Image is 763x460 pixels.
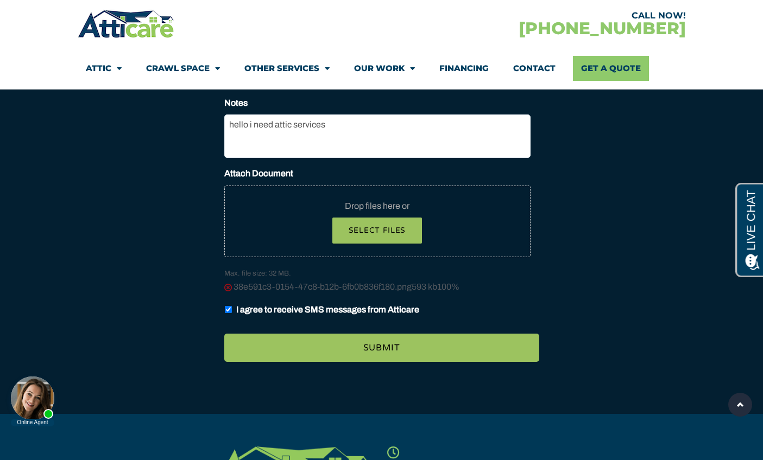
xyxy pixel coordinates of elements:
[27,9,87,22] span: Opens a chat window
[412,282,437,291] span: 593 kb
[146,56,220,81] a: Crawl Space
[224,168,293,180] label: Attach Document
[236,303,419,316] label: I agree to receive SMS messages from Atticare
[224,261,300,277] span: Max. file size: 32 MB.
[224,98,248,109] label: Notes
[5,373,60,427] iframe: Chat Invitation
[437,282,459,291] span: 100%
[238,199,517,213] span: Drop files here or
[244,56,330,81] a: Other Services
[86,56,678,81] nav: Menu
[439,56,489,81] a: Financing
[86,56,122,81] a: Attic
[224,284,232,291] img: Delete this file
[234,282,412,291] span: 38e591c3-0154-47c8-b12b-6fb0b836f180.png
[354,56,415,81] a: Our Work
[224,334,539,362] input: Submit
[382,11,686,20] div: CALL NOW!
[332,218,422,244] button: select files, attach document
[513,56,556,81] a: Contact
[573,56,649,81] a: Get A Quote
